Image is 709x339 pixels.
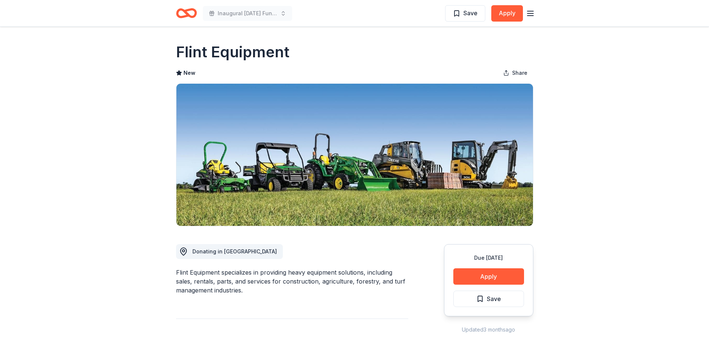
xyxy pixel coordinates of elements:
span: Inaugural [DATE] Fundraising Brunch [218,9,277,18]
div: Due [DATE] [453,253,524,262]
span: New [183,68,195,77]
button: Save [453,291,524,307]
h1: Flint Equipment [176,42,290,63]
span: Donating in [GEOGRAPHIC_DATA] [192,248,277,255]
div: Updated 3 months ago [444,325,533,334]
span: Save [463,8,478,18]
button: Save [445,5,485,22]
button: Apply [491,5,523,22]
span: Share [512,68,527,77]
span: Save [487,294,501,304]
button: Share [497,65,533,80]
img: Image for Flint Equipment [176,84,533,226]
div: Flint Equipment specializes in providing heavy equipment solutions, including sales, rentals, par... [176,268,408,295]
button: Apply [453,268,524,285]
button: Inaugural [DATE] Fundraising Brunch [203,6,292,21]
a: Home [176,4,197,22]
